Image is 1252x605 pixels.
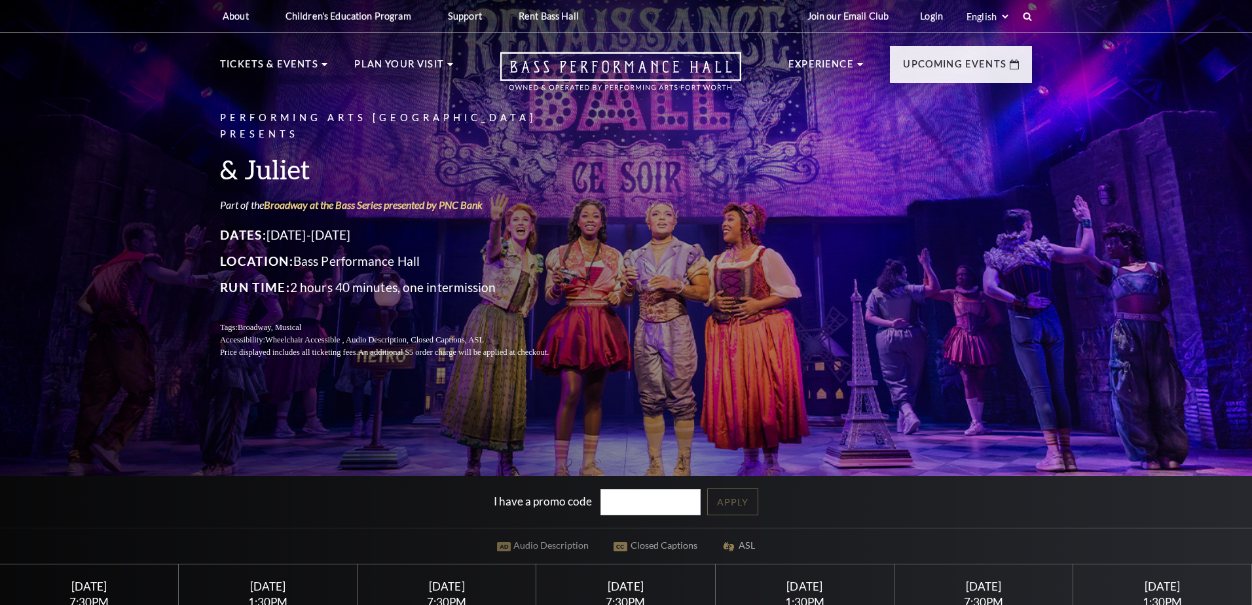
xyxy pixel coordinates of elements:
p: Upcoming Events [903,56,1006,80]
p: Tickets & Events [220,56,318,80]
div: [DATE] [1089,579,1236,593]
p: [DATE]-[DATE] [220,225,580,246]
p: 2 hours 40 minutes, one intermission [220,277,580,298]
p: Tags: [220,321,580,334]
label: I have a promo code [494,494,592,507]
p: Children's Education Program [285,10,411,22]
div: [DATE] [16,579,163,593]
p: Experience [788,56,854,80]
p: Rent Bass Hall [519,10,579,22]
p: Support [448,10,482,22]
div: [DATE] [194,579,342,593]
p: Part of the [220,198,580,212]
div: [DATE] [731,579,878,593]
span: Location: [220,253,293,268]
p: Plan Your Visit [354,56,444,80]
span: An additional $5 order charge will be applied at checkout. [358,348,549,357]
span: Run Time: [220,280,290,295]
p: About [223,10,249,22]
div: [DATE] [552,579,699,593]
a: Broadway at the Bass Series presented by PNC Bank [264,198,483,211]
h3: & Juliet [220,153,580,186]
span: Dates: [220,227,267,242]
div: [DATE] [910,579,1057,593]
select: Select: [964,10,1010,23]
span: Broadway, Musical [238,323,301,332]
p: Performing Arts [GEOGRAPHIC_DATA] Presents [220,110,580,143]
p: Accessibility: [220,334,580,346]
div: [DATE] [373,579,521,593]
p: Price displayed includes all ticketing fees. [220,346,580,359]
span: Wheelchair Accessible , Audio Description, Closed Captions, ASL [265,335,484,344]
p: Bass Performance Hall [220,251,580,272]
